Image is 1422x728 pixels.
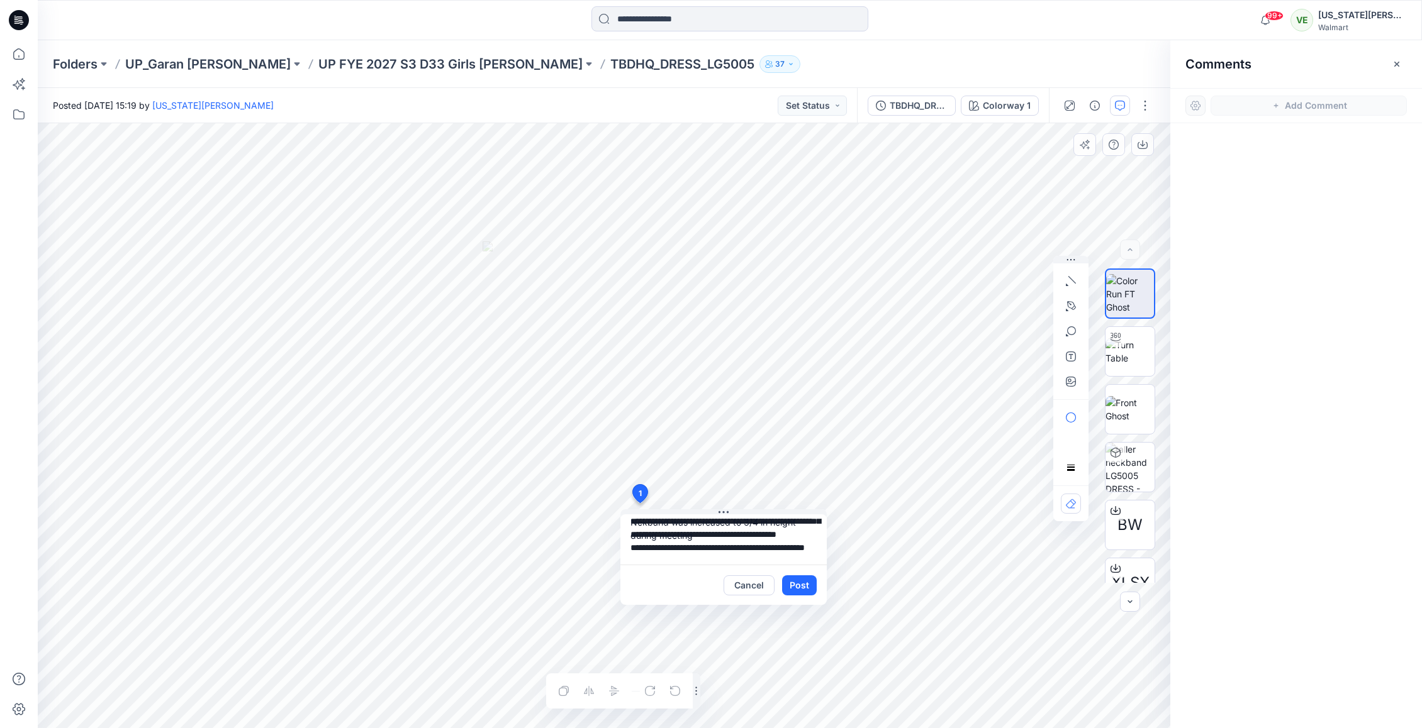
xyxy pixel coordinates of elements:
[1117,514,1143,536] span: BW
[890,99,948,113] div: TBDHQ_DRESS_LG5005
[610,55,754,73] p: TBDHQ_DRESS_LG5005
[1085,96,1105,116] button: Details
[983,99,1031,113] div: Colorway 1
[775,57,785,71] p: 37
[1318,23,1406,32] div: Walmart
[1290,9,1313,31] div: VE
[639,488,642,499] span: 1
[1106,338,1155,365] img: Turn Table
[1106,396,1155,422] img: Front Ghost
[1111,571,1150,594] span: XLSX
[961,96,1039,116] button: Colorway 1
[759,55,800,73] button: 37
[724,575,775,595] button: Cancel
[1265,11,1284,21] span: 99+
[1211,96,1407,116] button: Add Comment
[1318,8,1406,23] div: [US_STATE][PERSON_NAME]
[1185,57,1251,72] h2: Comments
[318,55,583,73] a: UP FYE 2027 S3 D33 Girls [PERSON_NAME]
[1106,443,1155,492] img: taller neckband LG5005 DRESS - COLORED 9.29 Colorway 1
[152,100,274,111] a: [US_STATE][PERSON_NAME]
[782,575,817,595] button: Post
[1106,274,1154,314] img: Color Run FT Ghost
[53,55,98,73] a: Folders
[53,99,274,112] span: Posted [DATE] 15:19 by
[868,96,956,116] button: TBDHQ_DRESS_LG5005
[125,55,291,73] a: UP_Garan [PERSON_NAME]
